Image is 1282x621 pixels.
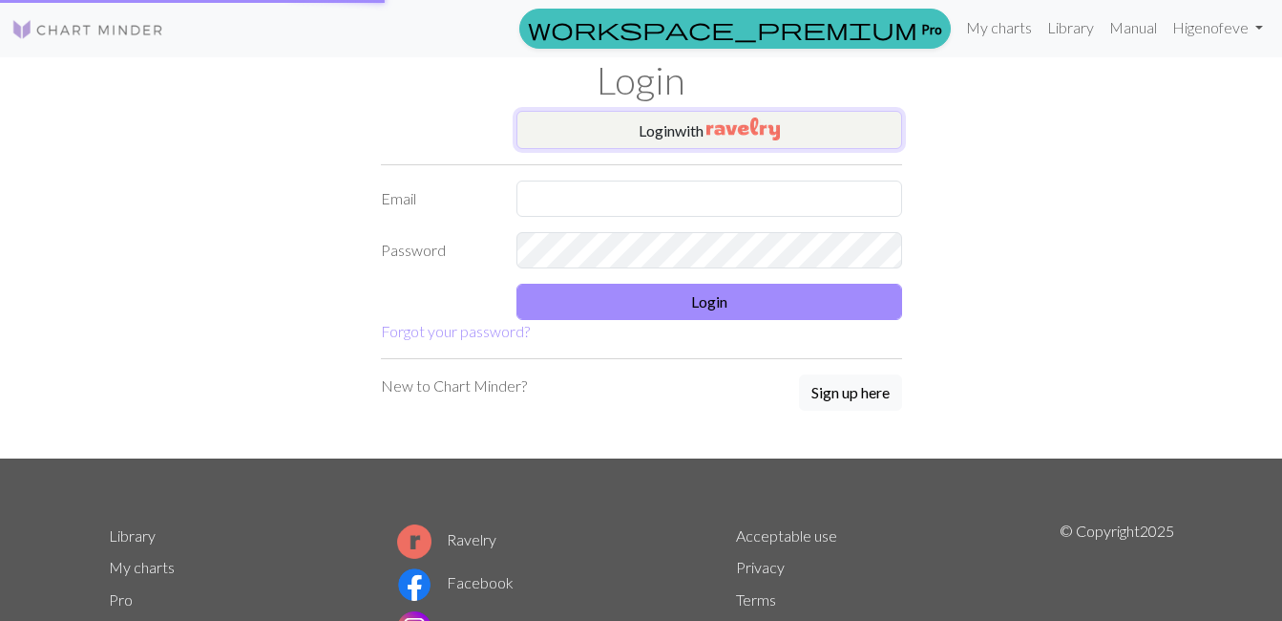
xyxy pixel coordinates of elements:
img: Facebook logo [397,567,431,602]
a: Terms [736,590,776,609]
a: Library [1040,9,1102,47]
a: Sign up here [799,375,902,413]
label: Password [369,232,506,268]
a: Library [109,526,156,545]
img: Ravelry [706,118,780,140]
img: Ravelry logo [397,525,431,559]
p: New to Chart Minder? [381,375,527,397]
img: Logo [11,18,164,41]
a: Acceptable use [736,526,837,545]
button: Loginwith [516,111,902,149]
a: Pro [519,9,951,49]
a: Pro [109,590,133,609]
a: Forgot your password? [381,322,530,340]
a: Manual [1102,9,1165,47]
a: Privacy [736,558,785,576]
span: workspace_premium [528,15,917,42]
a: Higenofeve [1165,9,1271,47]
button: Login [516,284,902,320]
a: Ravelry [397,530,496,548]
a: Facebook [397,573,514,591]
button: Sign up here [799,375,902,411]
iframe: chat widget [1202,545,1263,602]
a: My charts [109,558,175,576]
a: My charts [958,9,1040,47]
label: Email [369,181,506,217]
h1: Login [97,57,1186,103]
